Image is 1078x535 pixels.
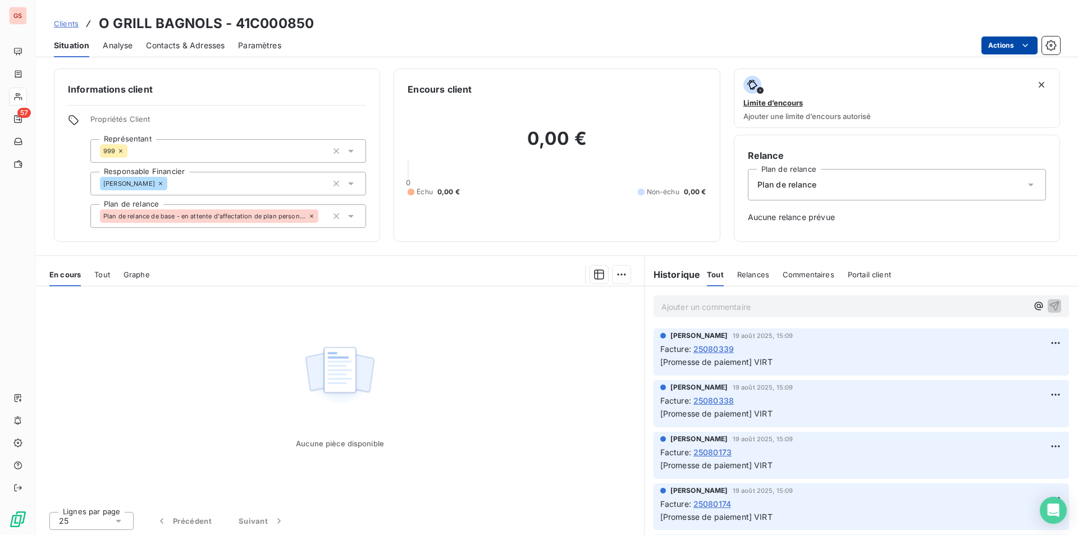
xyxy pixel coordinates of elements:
[304,341,376,410] img: Empty state
[417,187,433,197] span: Échu
[660,512,773,522] span: [Promesse de paiement] VIRT
[408,83,472,96] h6: Encours client
[670,434,728,444] span: [PERSON_NAME]
[645,268,701,281] h6: Historique
[296,439,384,448] span: Aucune pièce disponible
[143,509,225,533] button: Précédent
[660,409,773,418] span: [Promesse de paiement] VIRT
[54,19,79,28] span: Clients
[318,211,327,221] input: Ajouter une valeur
[684,187,706,197] span: 0,00 €
[406,178,410,187] span: 0
[848,270,891,279] span: Portail client
[733,436,793,442] span: 19 août 2025, 15:09
[670,331,728,341] span: [PERSON_NAME]
[981,36,1038,54] button: Actions
[660,343,691,355] span: Facture :
[660,357,773,367] span: [Promesse de paiement] VIRT
[54,18,79,29] a: Clients
[437,187,460,197] span: 0,00 €
[167,179,176,189] input: Ajouter une valeur
[660,395,691,406] span: Facture :
[49,270,81,279] span: En cours
[127,146,136,156] input: Ajouter une valeur
[59,515,68,527] span: 25
[94,270,110,279] span: Tout
[9,510,27,528] img: Logo LeanPay
[103,213,306,220] span: Plan de relance de base - en attente d'affectation de plan personnalisée
[693,446,732,458] span: 25080173
[17,108,31,118] span: 57
[733,384,793,391] span: 19 août 2025, 15:09
[733,332,793,339] span: 19 août 2025, 15:09
[737,270,769,279] span: Relances
[1040,497,1067,524] div: Open Intercom Messenger
[103,40,133,51] span: Analyse
[743,98,803,107] span: Limite d’encours
[748,149,1046,162] h6: Relance
[693,498,731,510] span: 25080174
[99,13,314,34] h3: O GRILL BAGNOLS - 41C000850
[9,7,27,25] div: GS
[146,40,225,51] span: Contacts & Adresses
[124,270,150,279] span: Graphe
[103,180,155,187] span: [PERSON_NAME]
[693,343,734,355] span: 25080339
[783,270,834,279] span: Commentaires
[734,68,1060,128] button: Limite d’encoursAjouter une limite d’encours autorisé
[238,40,281,51] span: Paramètres
[225,509,298,533] button: Suivant
[408,127,706,161] h2: 0,00 €
[68,83,366,96] h6: Informations client
[660,446,691,458] span: Facture :
[707,270,724,279] span: Tout
[9,110,26,128] a: 57
[757,179,816,190] span: Plan de relance
[693,395,734,406] span: 25080338
[103,148,115,154] span: 999
[660,498,691,510] span: Facture :
[748,212,1046,223] span: Aucune relance prévue
[660,460,773,470] span: [Promesse de paiement] VIRT
[647,187,679,197] span: Non-échu
[670,486,728,496] span: [PERSON_NAME]
[54,40,89,51] span: Situation
[670,382,728,392] span: [PERSON_NAME]
[743,112,871,121] span: Ajouter une limite d’encours autorisé
[90,115,366,130] span: Propriétés Client
[733,487,793,494] span: 19 août 2025, 15:09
